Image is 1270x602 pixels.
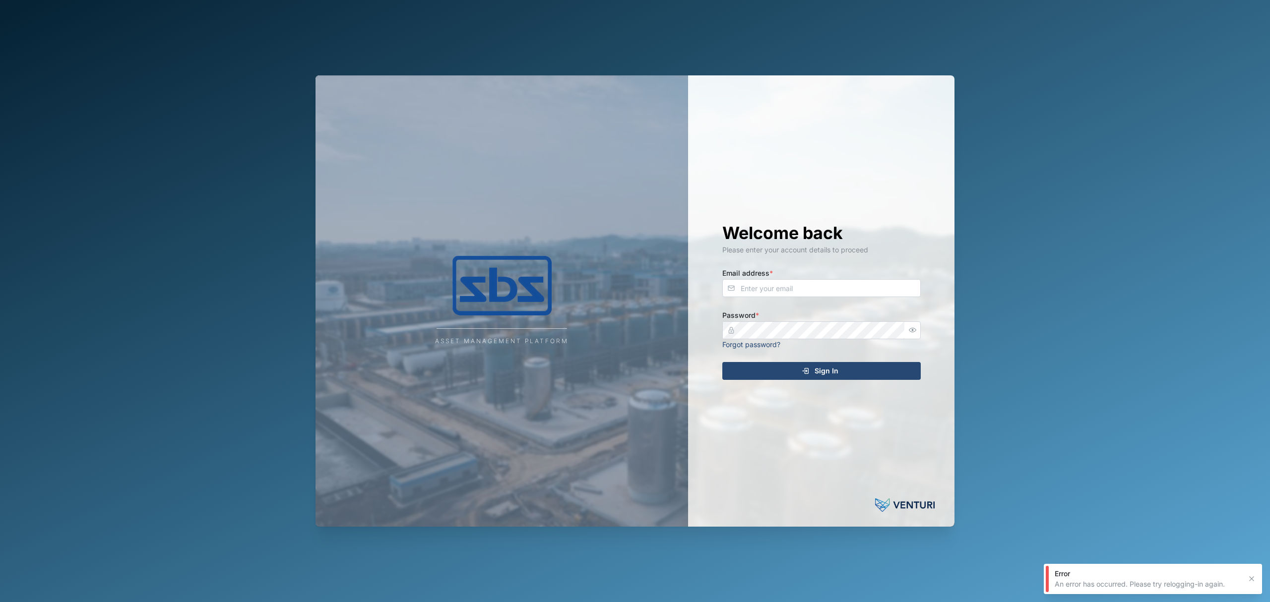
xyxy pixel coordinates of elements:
img: Company Logo [403,256,601,315]
label: Password [722,310,759,321]
h1: Welcome back [722,222,921,244]
div: An error has occurred. Please try relogging-in again. [1055,579,1241,589]
div: Error [1055,569,1241,579]
div: Asset Management Platform [435,337,569,346]
label: Email address [722,268,773,279]
button: Sign In [722,362,921,380]
input: Enter your email [722,279,921,297]
a: Forgot password? [722,340,780,349]
span: Sign In [815,362,838,379]
img: Powered by: Venturi [875,495,935,515]
div: Please enter your account details to proceed [722,244,921,255]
